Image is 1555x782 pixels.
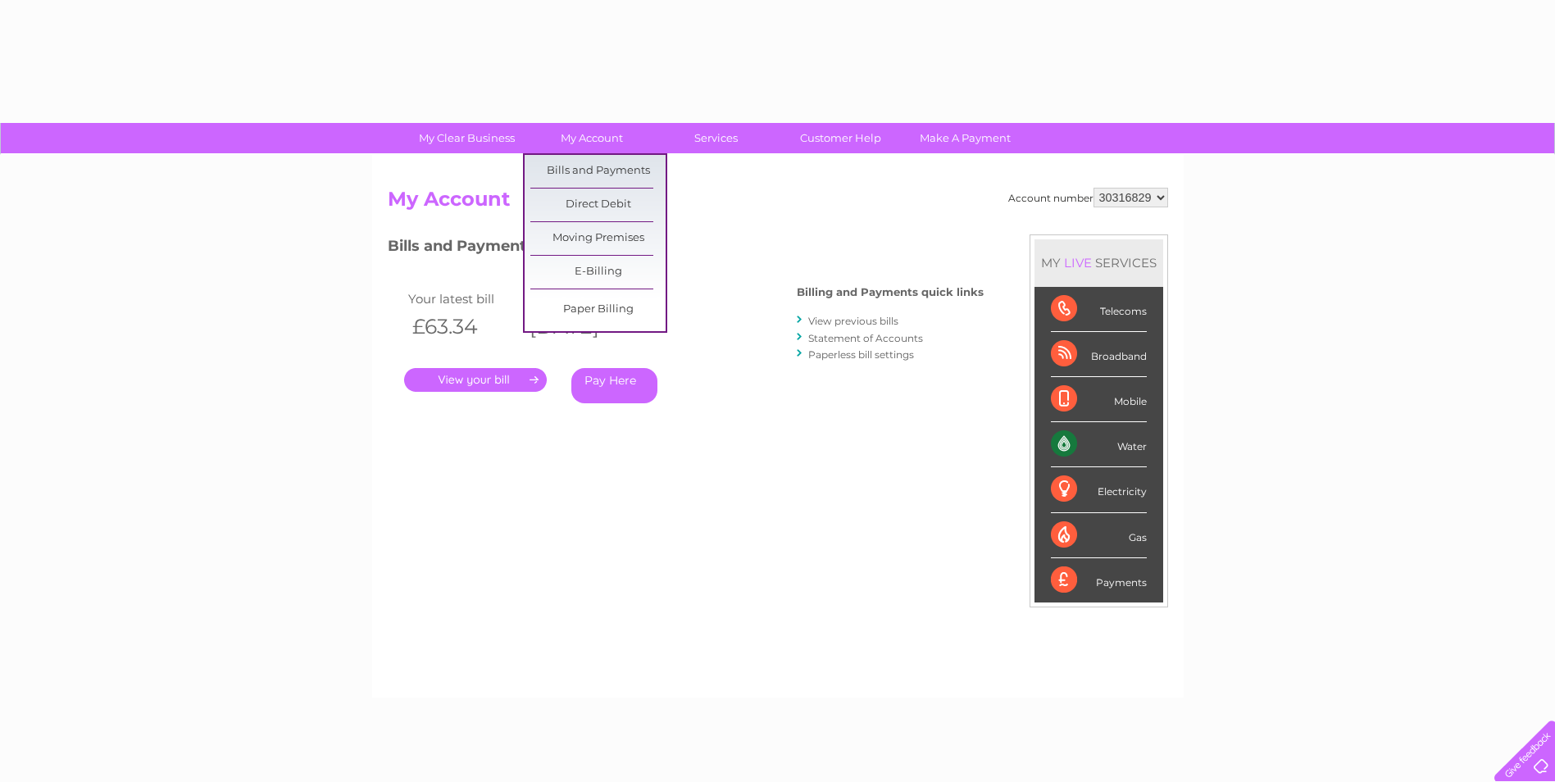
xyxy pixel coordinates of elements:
a: My Account [524,123,659,153]
div: MY SERVICES [1034,239,1163,286]
div: Payments [1051,558,1147,602]
a: Statement of Accounts [808,332,923,344]
td: Your latest bill [404,288,522,310]
div: Water [1051,422,1147,467]
a: . [404,368,547,392]
a: Pay Here [571,368,657,403]
a: Services [648,123,784,153]
a: Bills and Payments [530,155,666,188]
div: LIVE [1061,255,1095,271]
h3: Bills and Payments [388,234,984,263]
div: Electricity [1051,467,1147,512]
div: Account number [1008,188,1168,207]
a: Direct Debit [530,189,666,221]
a: My Clear Business [399,123,534,153]
th: £63.34 [404,310,522,343]
h2: My Account [388,188,1168,219]
td: Invoice date [521,288,639,310]
a: Paper Billing [530,293,666,326]
th: [DATE] [521,310,639,343]
h4: Billing and Payments quick links [797,286,984,298]
div: Telecoms [1051,287,1147,332]
div: Gas [1051,513,1147,558]
div: Broadband [1051,332,1147,377]
a: Make A Payment [898,123,1033,153]
a: Paperless bill settings [808,348,914,361]
a: Moving Premises [530,222,666,255]
div: Mobile [1051,377,1147,422]
a: E-Billing [530,256,666,289]
a: View previous bills [808,315,898,327]
a: Customer Help [773,123,908,153]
